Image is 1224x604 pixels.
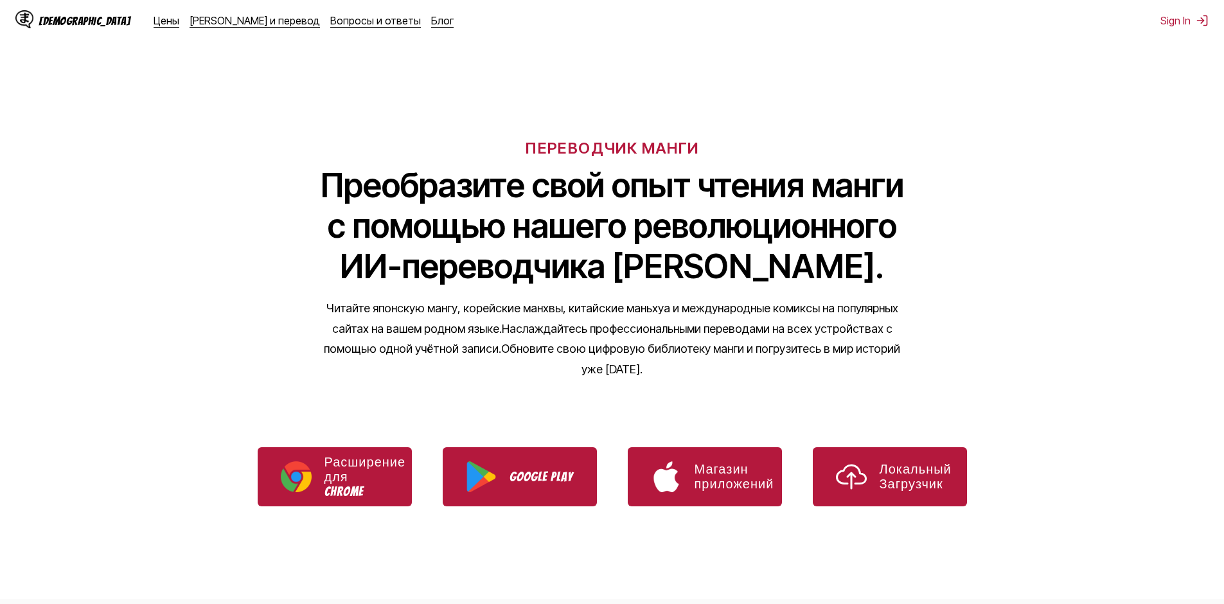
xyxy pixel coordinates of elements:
[1196,14,1209,27] img: Sign out
[880,462,952,491] ya-tr-span: Локальный Загрузчик
[628,447,782,506] a: Загрузите IsManga из App Store
[324,322,892,356] ya-tr-span: Наслаждайтесь профессиональными переводами на всех устройствах с помощью одной учётной записи.
[324,455,406,499] ya-tr-span: Расширение для Chrome
[651,461,682,492] img: Логотип App Store
[443,447,597,506] a: Загрузите IsManga из Google Play
[326,301,898,335] ya-tr-span: Читайте японскую мангу, корейские манхвы, китайские маньхуа и международные комиксы на популярных...
[154,14,179,27] a: Цены
[15,10,33,28] img: Логотип IsManga
[525,139,698,157] ya-tr-span: ПЕРЕВОДЧИК МАНГИ
[330,14,421,27] a: Вопросы и ответы
[1160,14,1209,27] button: Sign In
[321,165,904,287] ya-tr-span: Преобразите свой опыт чтения манги с помощью нашего революционного ИИ-переводчика [PERSON_NAME].
[466,461,497,492] img: Логотип Google Play
[695,462,774,491] ya-tr-span: Магазин приложений
[15,10,154,31] a: Логотип IsManga[DEMOGRAPHIC_DATA]
[836,461,867,492] img: Значок загрузки
[258,447,412,506] a: Скачать Расширение IsManga для Chrome
[813,447,967,506] a: Используйте IsManga Local Uploader
[281,461,312,492] img: Хромированный логотип
[501,342,900,376] ya-tr-span: Обновите свою цифровую библиотеку манги и погрузитесь в мир историй уже [DATE].
[39,15,130,27] ya-tr-span: [DEMOGRAPHIC_DATA]
[431,14,454,27] a: Блог
[510,470,573,484] ya-tr-span: Google Play
[190,14,320,27] a: [PERSON_NAME] и перевод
